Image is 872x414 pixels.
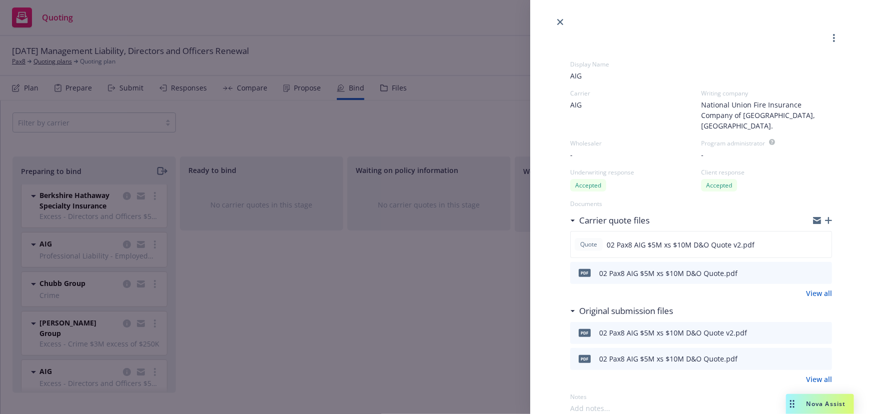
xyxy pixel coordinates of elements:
div: Underwriting response [570,168,701,176]
span: 02 Pax8 AIG $5M xs $10M D&O Quote v2.pdf [607,239,755,250]
div: Documents [570,199,832,208]
div: Carrier [570,89,701,97]
div: Program administrator [701,139,765,147]
div: Original submission files [570,304,673,317]
button: preview file [819,267,828,279]
div: Wholesaler [570,139,701,147]
a: close [554,16,566,28]
div: Accepted [701,179,737,191]
div: Drag to move [786,394,799,414]
button: preview file [819,238,828,250]
div: Client response [701,168,832,176]
span: Quote [579,240,599,249]
span: - [570,149,573,160]
div: Accepted [570,179,606,191]
div: 02 Pax8 AIG $5M xs $10M D&O Quote.pdf [599,268,738,278]
span: pdf [579,269,591,276]
div: 02 Pax8 AIG $5M xs $10M D&O Quote v2.pdf [599,327,747,338]
button: preview file [819,327,828,339]
a: View all [806,288,832,298]
button: preview file [819,353,828,365]
h3: Carrier quote files [579,214,650,227]
button: download file [803,353,811,365]
a: more [828,32,840,44]
span: National Union Fire Insurance Company of [GEOGRAPHIC_DATA], [GEOGRAPHIC_DATA]. [701,99,832,131]
span: - [701,149,704,160]
span: AIG [570,99,582,110]
a: View all [806,374,832,384]
h3: Original submission files [579,304,673,317]
span: pdf [579,355,591,362]
button: Nova Assist [786,394,854,414]
div: Display Name [570,60,832,68]
div: Carrier quote files [570,214,650,227]
button: download file [803,267,811,279]
span: pdf [579,329,591,336]
div: 02 Pax8 AIG $5M xs $10M D&O Quote.pdf [599,353,738,364]
span: AIG [570,70,832,81]
div: Writing company [701,89,832,97]
div: Notes [570,392,832,401]
button: download file [803,238,811,250]
span: Nova Assist [807,399,846,408]
button: download file [803,327,811,339]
